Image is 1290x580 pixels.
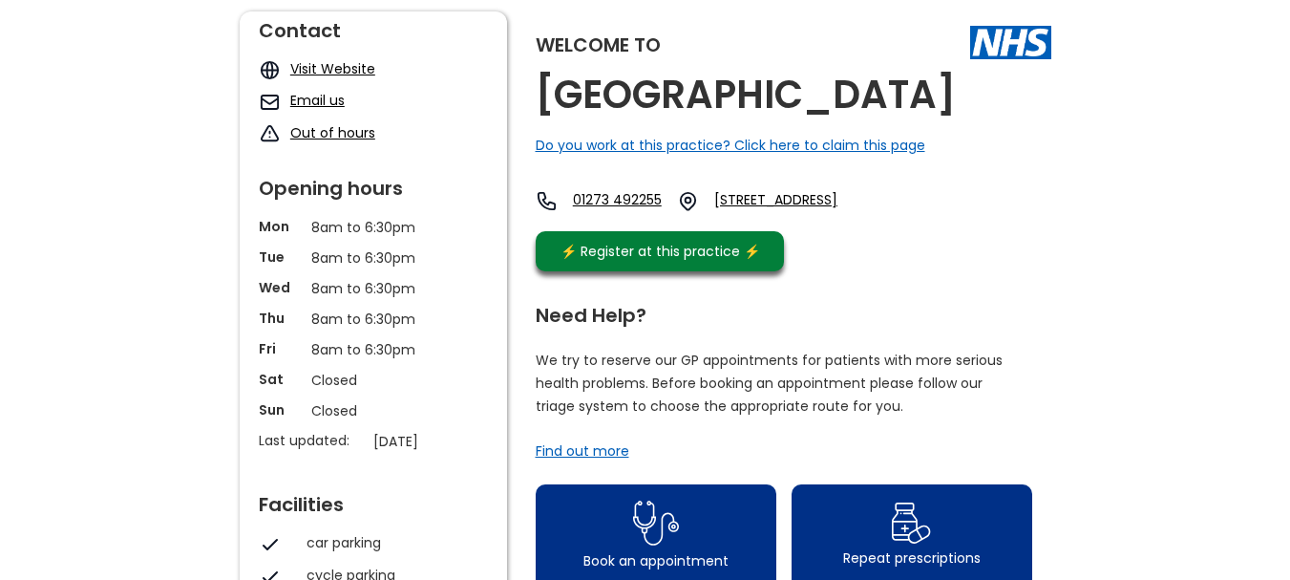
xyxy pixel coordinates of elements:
p: 8am to 6:30pm [311,217,435,238]
div: Welcome to [536,35,661,54]
a: [STREET_ADDRESS] [714,190,892,212]
img: repeat prescription icon [891,498,932,548]
img: globe icon [259,59,281,81]
p: Sun [259,400,302,419]
div: ⚡️ Register at this practice ⚡️ [551,241,771,262]
p: Last updated: [259,431,364,450]
p: Closed [311,400,435,421]
p: [DATE] [373,431,497,452]
h2: [GEOGRAPHIC_DATA] [536,74,956,117]
div: car parking [307,533,478,552]
img: exclamation icon [259,123,281,145]
p: Mon [259,217,302,236]
p: Sat [259,370,302,389]
p: 8am to 6:30pm [311,247,435,269]
p: Wed [259,278,302,297]
div: Opening hours [259,169,488,198]
img: book appointment icon [633,495,679,551]
img: practice location icon [677,190,699,212]
div: Contact [259,11,488,40]
p: Tue [259,247,302,267]
a: Out of hours [290,123,375,142]
div: Repeat prescriptions [843,548,981,568]
div: Facilities [259,485,488,514]
p: Closed [311,370,435,391]
a: Find out more [536,441,629,461]
a: 01273 492255 [573,190,662,212]
p: Fri [259,339,302,358]
img: telephone icon [536,190,558,212]
img: The NHS logo [970,26,1051,58]
div: Need Help? [536,296,1032,325]
p: 8am to 6:30pm [311,309,435,330]
p: Thu [259,309,302,328]
a: ⚡️ Register at this practice ⚡️ [536,231,784,271]
a: Visit Website [290,59,375,78]
div: Book an appointment [583,551,729,570]
p: We try to reserve our GP appointments for patients with more serious health problems. Before book... [536,349,1004,418]
p: 8am to 6:30pm [311,339,435,360]
a: Do you work at this practice? Click here to claim this page [536,136,925,155]
a: Email us [290,91,345,110]
p: 8am to 6:30pm [311,278,435,299]
img: mail icon [259,91,281,113]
